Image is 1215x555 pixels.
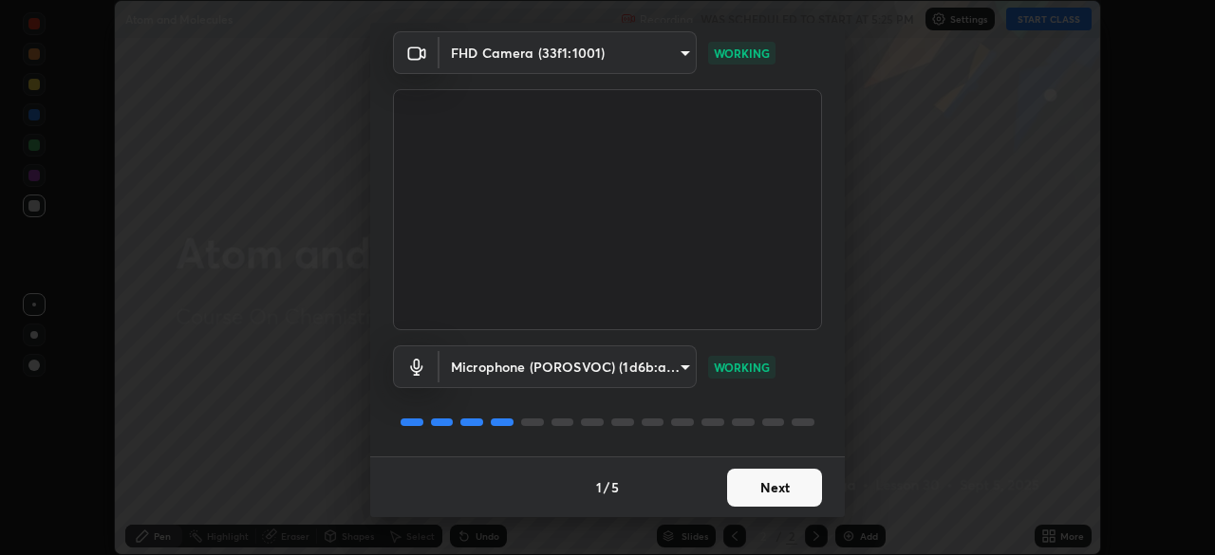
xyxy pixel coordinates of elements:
[714,359,770,376] p: WORKING
[714,45,770,62] p: WORKING
[611,477,619,497] h4: 5
[596,477,602,497] h4: 1
[727,469,822,507] button: Next
[439,31,697,74] div: FHD Camera (33f1:1001)
[604,477,609,497] h4: /
[439,345,697,388] div: FHD Camera (33f1:1001)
